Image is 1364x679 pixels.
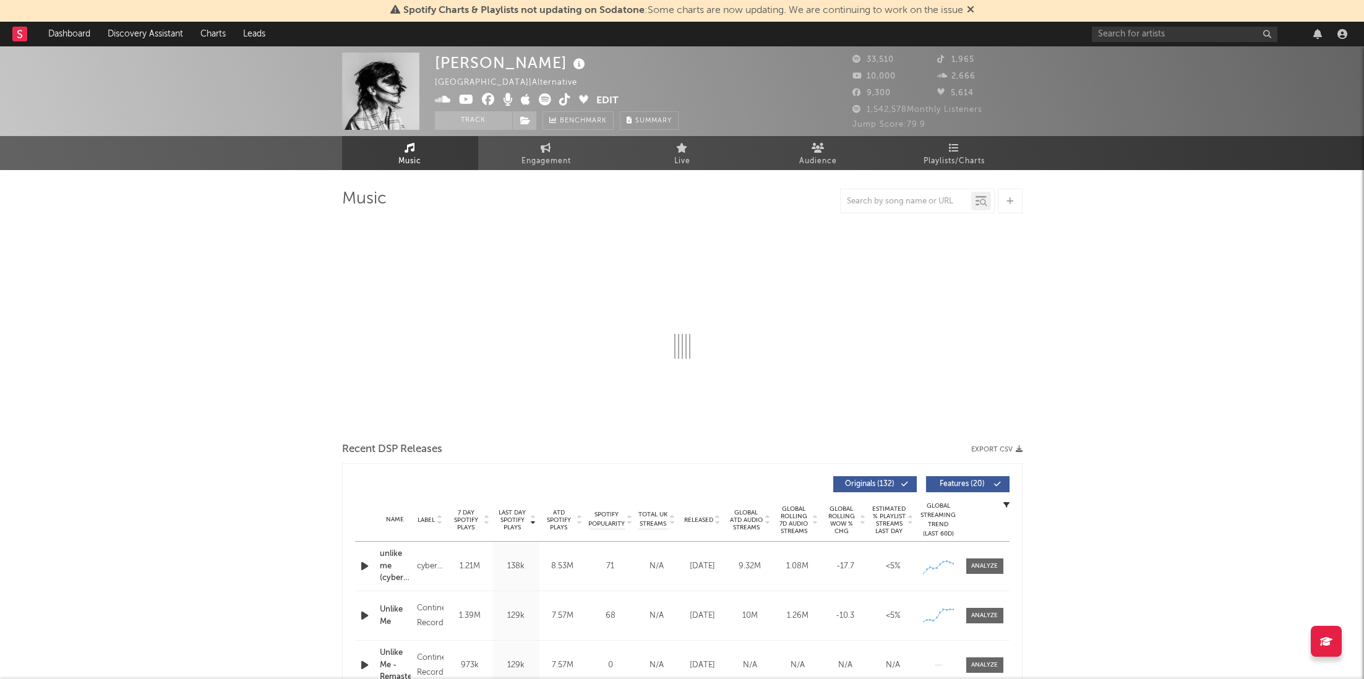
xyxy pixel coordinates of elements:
[841,197,971,207] input: Search by song name or URL
[450,659,490,672] div: 973k
[937,89,974,97] span: 5,614
[833,476,917,492] button: Originals(132)
[450,560,490,573] div: 1.21M
[777,610,818,622] div: 1.26M
[435,75,606,90] div: [GEOGRAPHIC_DATA] | Alternative
[841,480,898,488] span: Originals ( 132 )
[450,509,483,531] span: 7 Day Spotify Plays
[435,111,512,130] button: Track
[380,548,411,584] a: unlike me (cyber$tar mix)
[777,659,818,672] div: N/A
[638,510,668,529] span: Total UK Streams
[852,121,925,129] span: Jump Score: 79.9
[342,442,442,457] span: Recent DSP Releases
[872,659,914,672] div: N/A
[852,72,896,80] span: 10,000
[478,136,614,170] a: Engagement
[620,111,679,130] button: Summary
[543,111,614,130] a: Benchmark
[635,117,672,124] span: Summary
[886,136,1023,170] a: Playlists/Charts
[418,516,435,524] span: Label
[825,659,866,672] div: N/A
[234,22,274,46] a: Leads
[417,601,443,631] div: Continentica Records
[521,154,571,169] span: Engagement
[589,659,632,672] div: 0
[403,6,963,15] span: : Some charts are now updating. We are continuing to work on the issue
[682,610,723,622] div: [DATE]
[342,136,478,170] a: Music
[543,610,583,622] div: 7.57M
[729,509,763,531] span: Global ATD Audio Streams
[924,154,985,169] span: Playlists/Charts
[777,505,811,535] span: Global Rolling 7D Audio Streams
[560,114,607,129] span: Benchmark
[937,56,974,64] span: 1,965
[450,610,490,622] div: 1.39M
[543,560,583,573] div: 8.53M
[1092,27,1277,42] input: Search for artists
[596,93,619,109] button: Edit
[496,560,536,573] div: 138k
[967,6,974,15] span: Dismiss
[614,136,750,170] a: Live
[729,659,771,672] div: N/A
[872,610,914,622] div: <5%
[543,509,575,531] span: ATD Spotify Plays
[192,22,234,46] a: Charts
[380,604,411,628] a: Unlike Me
[777,560,818,573] div: 1.08M
[589,610,632,622] div: 68
[638,560,676,573] div: N/A
[852,106,982,114] span: 1,542,578 Monthly Listeners
[435,53,588,73] div: [PERSON_NAME]
[971,446,1023,453] button: Export CSV
[684,516,713,524] span: Released
[543,659,583,672] div: 7.57M
[496,509,529,531] span: Last Day Spotify Plays
[729,610,771,622] div: 10M
[496,610,536,622] div: 129k
[920,502,957,539] div: Global Streaming Trend (Last 60D)
[638,659,676,672] div: N/A
[674,154,690,169] span: Live
[852,89,891,97] span: 9,300
[825,610,866,622] div: -10.3
[638,610,676,622] div: N/A
[588,510,625,529] span: Spotify Popularity
[496,659,536,672] div: 129k
[380,515,411,524] div: Name
[872,560,914,573] div: <5%
[589,560,632,573] div: 71
[403,6,645,15] span: Spotify Charts & Playlists not updating on Sodatone
[729,560,771,573] div: 9.32M
[872,505,906,535] span: Estimated % Playlist Streams Last Day
[40,22,99,46] a: Dashboard
[926,476,1010,492] button: Features(20)
[937,72,976,80] span: 2,666
[852,56,894,64] span: 33,510
[750,136,886,170] a: Audience
[99,22,192,46] a: Discovery Assistant
[799,154,837,169] span: Audience
[825,505,859,535] span: Global Rolling WoW % Chg
[825,560,866,573] div: -17.7
[682,560,723,573] div: [DATE]
[417,559,443,574] div: cyber$tar
[934,480,991,488] span: Features ( 20 )
[398,154,421,169] span: Music
[682,659,723,672] div: [DATE]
